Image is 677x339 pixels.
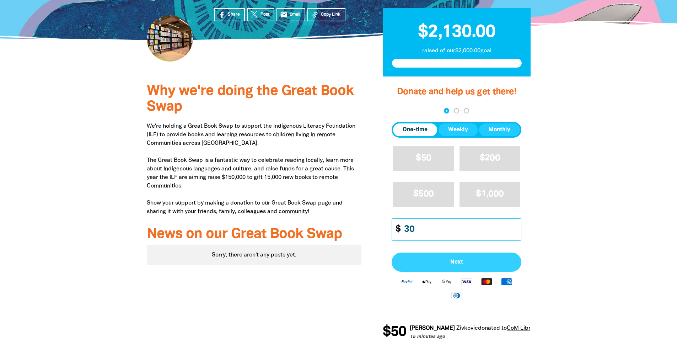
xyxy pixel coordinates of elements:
p: We're holding a Great Book Swap to support the Indigenous Literacy Foundation (ILF) to provide bo... [147,122,362,216]
span: $ [392,219,401,240]
img: Google Pay logo [437,277,457,286]
button: Navigate to step 2 of 3 to enter your details [454,108,459,113]
img: Paypal logo [397,277,417,286]
span: $50 [416,154,431,162]
a: CoM Libraries Great Book Swap! [505,326,590,331]
span: $200 [480,154,500,162]
img: Mastercard logo [477,277,496,286]
button: Monthly [479,123,520,136]
div: Available payment methods [392,272,521,305]
a: Share [214,8,245,21]
button: $200 [460,146,520,171]
button: Navigate to step 1 of 3 to enter your donation amount [444,108,449,113]
span: Donate and help us get there! [397,88,516,96]
div: Donation frequency [392,122,521,138]
img: Apple Pay logo [417,277,437,286]
span: Monthly [489,126,510,134]
button: Navigate to step 3 of 3 to enter your payment details [464,108,469,113]
span: donated to [476,326,505,331]
a: emailEmail [276,8,306,21]
span: Email [290,11,300,18]
p: raised of our $2,000.00 goal [392,47,522,55]
div: Paginated content [147,245,362,265]
span: Weekly [448,126,468,134]
img: Diners Club logo [447,291,467,300]
input: Enter custom amount [399,219,521,240]
h3: News on our Great Book Swap [147,227,362,242]
button: Pay with Credit Card [392,253,521,272]
span: $500 [413,190,434,198]
button: $1,000 [460,182,520,207]
img: American Express logo [496,277,516,286]
span: $1,000 [476,190,504,198]
span: One-time [403,126,428,134]
button: Copy Link [307,8,345,21]
button: Weekly [439,123,478,136]
span: Why we're doing the Great Book Swap [147,85,354,113]
span: Copy Link [321,11,340,18]
img: Visa logo [457,277,477,286]
span: $2,130.00 [418,24,495,41]
button: One-time [393,123,437,136]
div: Sorry, there aren't any posts yet. [147,245,362,265]
em: [PERSON_NAME] [408,326,453,331]
span: Share [228,11,240,18]
span: Next [399,259,514,265]
a: Post [247,8,274,21]
button: $50 [393,146,454,171]
button: $500 [393,182,454,207]
span: Post [260,11,269,18]
i: email [280,11,288,18]
em: Zivkovic [455,326,476,331]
